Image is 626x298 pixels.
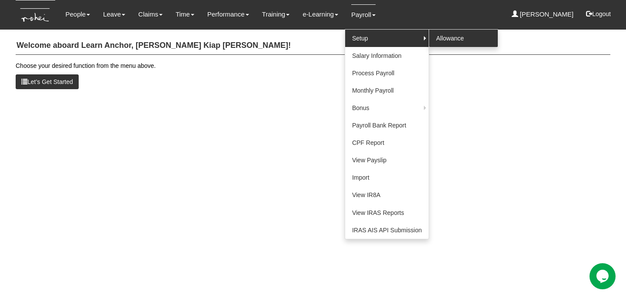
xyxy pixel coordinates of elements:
a: Import [345,169,429,186]
a: Claims [138,4,163,24]
a: View IRAS Reports [345,204,429,221]
a: Leave [103,4,125,24]
a: Bonus [345,99,429,117]
button: Let’s Get Started [16,74,79,89]
button: Logout [580,3,617,24]
h4: Welcome aboard Learn Anchor, [PERSON_NAME] Kiap [PERSON_NAME]! [16,37,610,55]
a: Time [176,4,194,24]
a: CPF Report [345,134,429,151]
a: View IR8A [345,186,429,204]
a: Performance [207,4,249,24]
a: People [65,4,90,24]
a: Salary Information [345,47,429,64]
a: Payroll Bank Report [345,117,429,134]
a: Setup [345,30,429,47]
a: View Payslip [345,151,429,169]
p: Choose your desired function from the menu above. [16,61,610,70]
img: KTs7HI1dOZG7tu7pUkOpGGQAiEQAiEQAj0IhBB1wtXDg6BEAiBEAiBEAiB4RGIoBtemSRFIRACIRACIRACIdCLQARdL1w5OAR... [16,0,55,30]
a: [PERSON_NAME] [512,4,574,24]
iframe: chat widget [589,263,617,289]
a: Training [262,4,290,24]
a: Allowance [429,30,498,47]
a: Process Payroll [345,64,429,82]
a: IRAS AIS API Submission [345,221,429,239]
a: e-Learning [303,4,338,24]
a: Payroll [351,4,376,25]
a: Monthly Payroll [345,82,429,99]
